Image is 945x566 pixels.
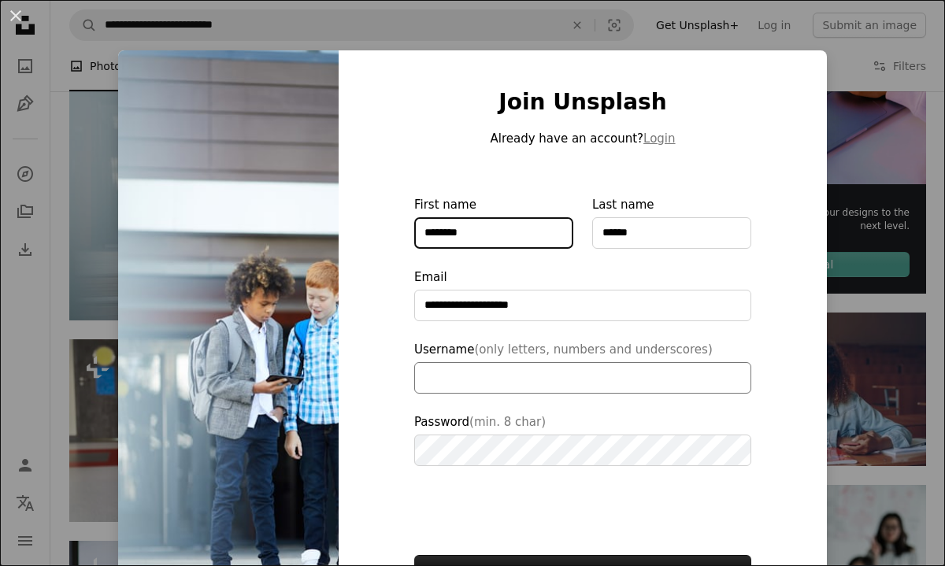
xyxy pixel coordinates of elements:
[414,362,751,394] input: Username(only letters, numbers and underscores)
[414,129,751,148] p: Already have an account?
[469,415,546,429] span: (min. 8 char)
[592,195,751,249] label: Last name
[414,435,751,466] input: Password(min. 8 char)
[643,129,675,148] button: Login
[414,268,751,321] label: Email
[414,340,751,394] label: Username
[414,88,751,117] h1: Join Unsplash
[474,342,712,357] span: (only letters, numbers and underscores)
[414,290,751,321] input: Email
[414,195,573,249] label: First name
[414,217,573,249] input: First name
[414,412,751,466] label: Password
[592,217,751,249] input: Last name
